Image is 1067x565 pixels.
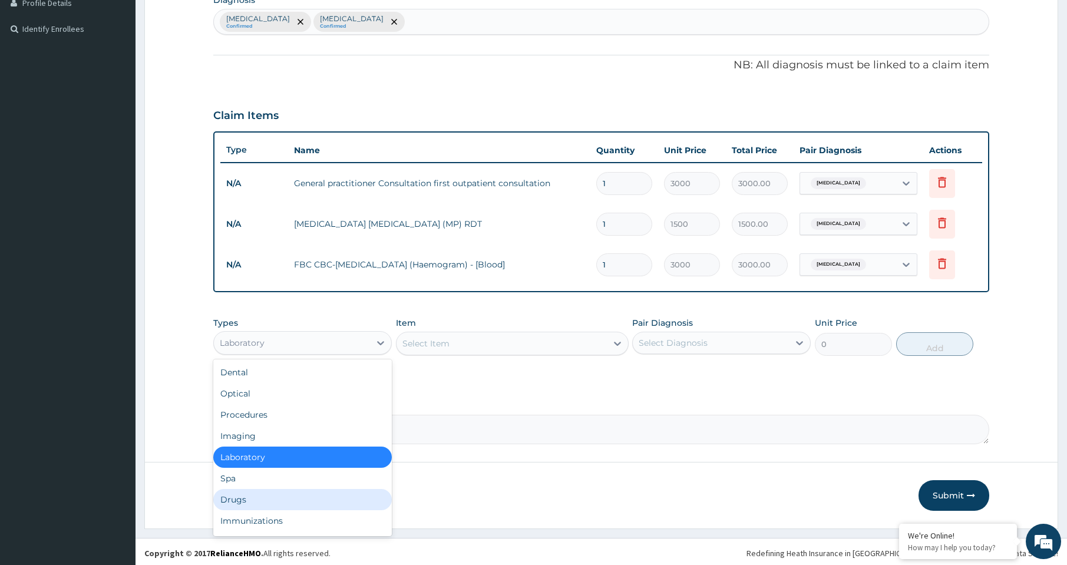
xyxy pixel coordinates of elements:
div: Select Diagnosis [639,337,708,349]
span: remove selection option [389,16,399,27]
div: We're Online! [908,530,1008,541]
p: [MEDICAL_DATA] [226,14,290,24]
span: We're online! [68,148,163,267]
small: Confirmed [320,24,384,29]
strong: Copyright © 2017 . [144,548,263,559]
button: Submit [919,480,989,511]
td: N/A [220,173,288,194]
div: Spa [213,468,392,489]
th: Type [220,139,288,161]
td: FBC CBC-[MEDICAL_DATA] (Haemogram) - [Blood] [288,253,590,276]
label: Pair Diagnosis [632,317,693,329]
p: How may I help you today? [908,543,1008,553]
label: Item [396,317,416,329]
div: Redefining Heath Insurance in [GEOGRAPHIC_DATA] using Telemedicine and Data Science! [746,547,1058,559]
label: Comment [213,398,989,408]
th: Pair Diagnosis [794,138,923,162]
textarea: Type your message and hit 'Enter' [6,322,224,363]
div: Select Item [402,338,450,349]
div: Laboratory [220,337,265,349]
div: Procedures [213,404,392,425]
td: N/A [220,254,288,276]
td: N/A [220,213,288,235]
div: Chat with us now [61,66,198,81]
span: [MEDICAL_DATA] [811,218,866,230]
div: Laboratory [213,447,392,468]
small: Confirmed [226,24,290,29]
a: RelianceHMO [210,548,261,559]
span: [MEDICAL_DATA] [811,259,866,270]
td: General practitioner Consultation first outpatient consultation [288,171,590,195]
p: NB: All diagnosis must be linked to a claim item [213,58,989,73]
th: Actions [923,138,982,162]
th: Name [288,138,590,162]
div: Dental [213,362,392,383]
td: [MEDICAL_DATA] [MEDICAL_DATA] (MP) RDT [288,212,590,236]
th: Unit Price [658,138,726,162]
h3: Claim Items [213,110,279,123]
label: Types [213,318,238,328]
div: Imaging [213,425,392,447]
p: [MEDICAL_DATA] [320,14,384,24]
span: remove selection option [295,16,306,27]
span: [MEDICAL_DATA] [811,177,866,189]
img: d_794563401_company_1708531726252_794563401 [22,59,48,88]
div: Optical [213,383,392,404]
div: Minimize live chat window [193,6,222,34]
button: Add [896,332,974,356]
th: Total Price [726,138,794,162]
label: Unit Price [815,317,857,329]
div: Immunizations [213,510,392,531]
th: Quantity [590,138,658,162]
div: Others [213,531,392,553]
div: Drugs [213,489,392,510]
